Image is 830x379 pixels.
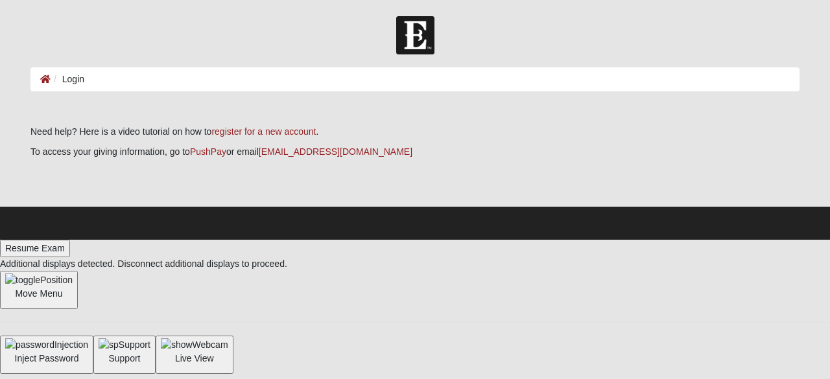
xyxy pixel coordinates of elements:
[30,145,800,159] p: To access your giving information, go to or email
[99,338,150,352] img: spSupport
[161,352,228,365] p: Live View
[259,146,412,157] a: [EMAIL_ADDRESS][DOMAIN_NAME]
[156,336,233,374] button: Live View
[211,126,316,137] a: register for a new account
[5,338,88,352] img: passwordInjection
[51,73,84,86] li: Login
[30,125,800,139] p: Need help? Here is a video tutorial on how to .
[99,352,150,365] p: Support
[396,16,434,54] img: Church of Eleven22 Logo
[93,336,156,374] button: Support
[161,338,228,352] img: showWebcam
[190,146,226,157] a: PushPay
[5,273,73,287] img: togglePosition
[5,287,73,301] p: Move Menu
[5,352,88,365] p: Inject Password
